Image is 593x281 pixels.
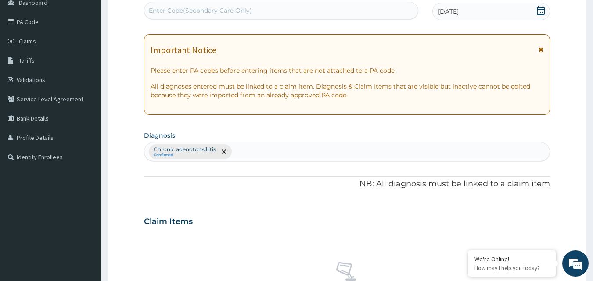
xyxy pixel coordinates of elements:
[19,37,36,45] span: Claims
[154,146,216,153] p: Chronic adenotonsillitis
[16,44,36,66] img: d_794563401_company_1708531726252_794563401
[144,178,550,190] p: NB: All diagnosis must be linked to a claim item
[151,66,544,75] p: Please enter PA codes before entering items that are not attached to a PA code
[46,49,147,60] div: Chat with us now
[438,7,459,16] span: [DATE]
[144,217,193,227] h3: Claim Items
[474,255,549,263] div: We're Online!
[144,131,175,140] label: Diagnosis
[151,45,216,55] h1: Important Notice
[4,188,167,218] textarea: Type your message and hit 'Enter'
[151,82,544,100] p: All diagnoses entered must be linked to a claim item. Diagnosis & Claim Items that are visible bu...
[149,6,252,15] div: Enter Code(Secondary Care Only)
[220,148,228,156] span: remove selection option
[144,4,165,25] div: Minimize live chat window
[474,264,549,272] p: How may I help you today?
[19,57,35,64] span: Tariffs
[51,85,121,173] span: We're online!
[154,153,216,157] small: Confirmed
